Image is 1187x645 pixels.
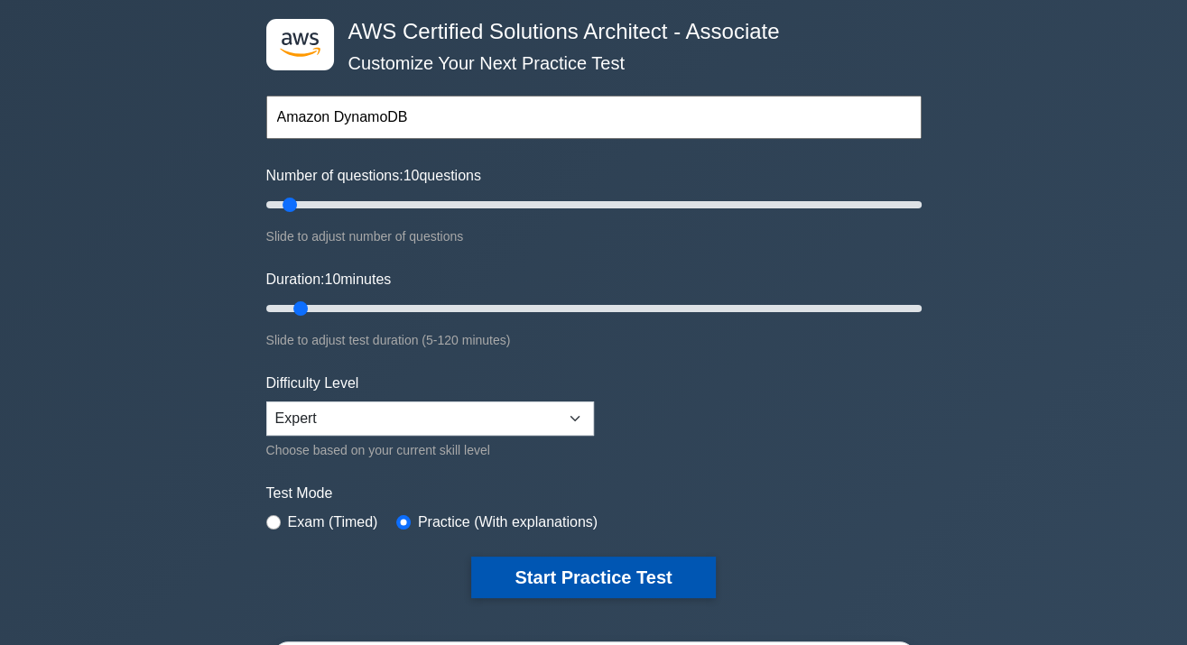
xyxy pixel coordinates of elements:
[324,272,340,287] span: 10
[403,168,420,183] span: 10
[266,165,481,187] label: Number of questions: questions
[266,373,359,394] label: Difficulty Level
[266,269,392,290] label: Duration: minutes
[266,329,922,351] div: Slide to adjust test duration (5-120 minutes)
[266,96,922,139] input: Start typing to filter on topic or concept...
[341,19,833,45] h4: AWS Certified Solutions Architect - Associate
[266,439,594,461] div: Choose based on your current skill level
[471,557,715,598] button: Start Practice Test
[266,226,922,247] div: Slide to adjust number of questions
[418,511,598,533] label: Practice (With explanations)
[288,511,378,533] label: Exam (Timed)
[266,483,922,504] label: Test Mode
